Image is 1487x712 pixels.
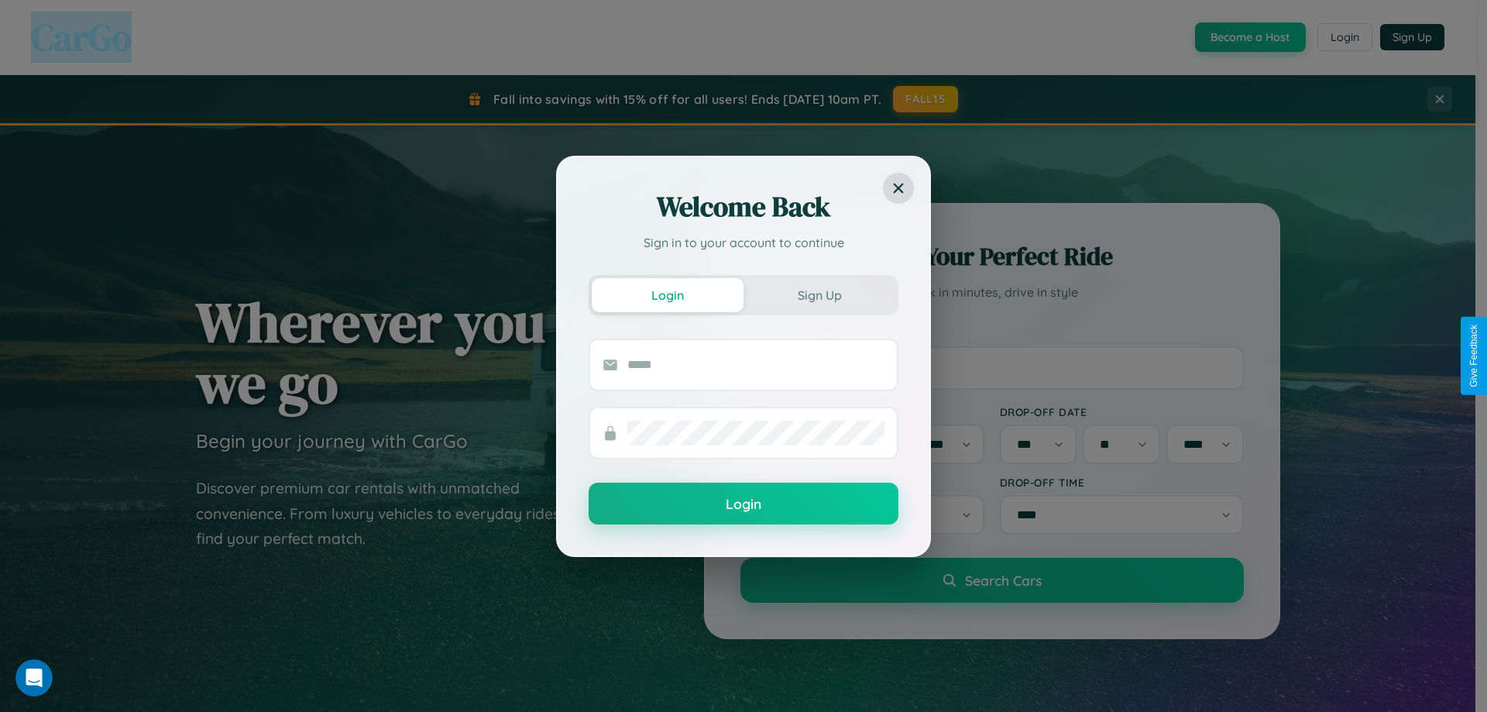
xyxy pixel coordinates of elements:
[1468,325,1479,387] div: Give Feedback
[589,233,898,252] p: Sign in to your account to continue
[589,188,898,225] h2: Welcome Back
[592,278,743,312] button: Login
[743,278,895,312] button: Sign Up
[15,659,53,697] iframe: Intercom live chat
[589,483,898,525] button: Login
